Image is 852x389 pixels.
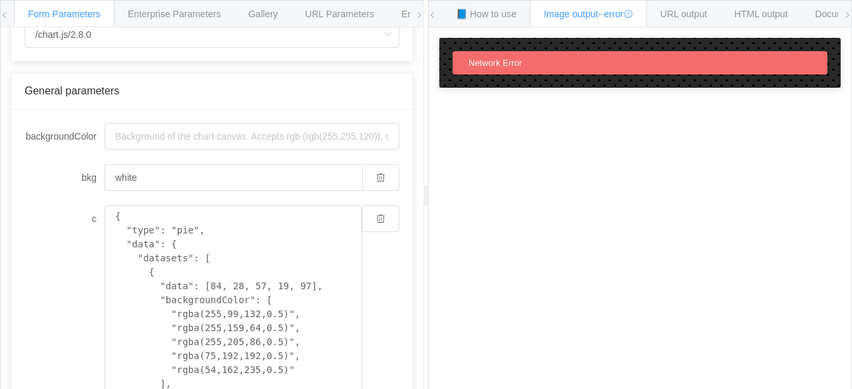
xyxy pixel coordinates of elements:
[456,9,517,19] span: 📘 How to use
[105,164,362,191] input: Background of the chart canvas. Accepts rgb (rgb(255,255,120)), colors (red), and url-encoded hex...
[305,9,374,19] span: URL Parameters
[25,205,105,232] label: c
[401,9,459,19] span: Environments
[248,9,278,19] span: Gallery
[544,9,633,19] span: Image output
[660,9,707,19] span: URL output
[25,21,399,48] input: Select
[28,9,101,19] span: Form Parameters
[25,123,105,150] label: backgroundColor
[25,164,105,191] label: bkg
[105,123,399,150] input: Background of the chart canvas. Accepts rgb (rgb(255,255,120)), colors (red), and url-encoded hex...
[598,9,633,19] span: - error
[734,9,787,19] span: HTML output
[128,9,221,19] span: Enterprise Parameters
[469,58,522,68] span: Network Error
[25,85,119,96] span: General parameters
